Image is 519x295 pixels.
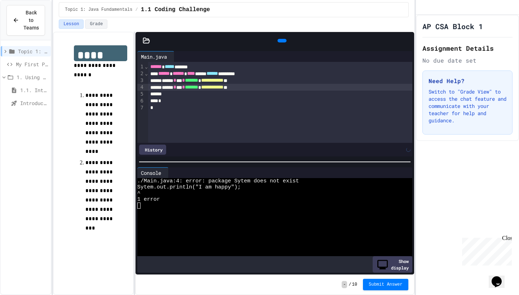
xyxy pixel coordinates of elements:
[20,86,48,94] span: 1.1. Introduction to Algorithms, Programming, and Compilers
[59,19,84,29] button: Lesson
[489,266,512,288] iframe: chat widget
[349,282,351,287] span: /
[342,281,347,288] span: -
[18,47,48,55] span: Topic 1: Java Fundamentals
[137,196,160,203] span: 1 error
[23,9,39,32] span: Back to Teams
[429,88,506,124] p: Switch to "Grade View" to access the chat feature and communicate with your teacher for help and ...
[137,178,299,184] span: ./Main.java:4: error: package Sytem does not exist
[137,84,145,91] div: 4
[145,64,148,69] span: Fold line
[459,235,512,265] iframe: chat widget
[20,99,48,107] span: Introduction to Algorithms, Programming, and Compilers
[16,60,48,68] span: My First Program
[352,282,357,287] span: 10
[3,3,50,46] div: Chat with us now!Close
[363,279,408,290] button: Submit Answer
[137,53,170,60] div: Main.java
[429,77,506,85] h3: Need Help?
[17,73,48,81] span: 1. Using Objects and Methods
[137,91,145,97] div: 5
[135,7,138,13] span: /
[422,43,513,53] h2: Assignment Details
[422,21,483,31] h1: AP CSA Block 1
[373,256,412,273] div: Show display
[137,51,174,62] div: Main.java
[145,71,148,76] span: Fold line
[85,19,107,29] button: Grade
[137,184,241,190] span: Sytem.out.println("I am happy");
[422,56,513,65] div: No due date set
[137,63,145,70] div: 1
[6,5,45,36] button: Back to Teams
[137,190,141,196] span: ^
[369,282,403,287] span: Submit Answer
[137,169,165,177] div: Console
[137,70,145,77] div: 2
[139,145,166,155] div: History
[141,5,210,14] span: 1.1 Coding Challenge
[137,77,145,84] div: 3
[137,104,145,111] div: 7
[137,167,169,178] div: Console
[137,97,145,104] div: 6
[65,7,132,13] span: Topic 1: Java Fundamentals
